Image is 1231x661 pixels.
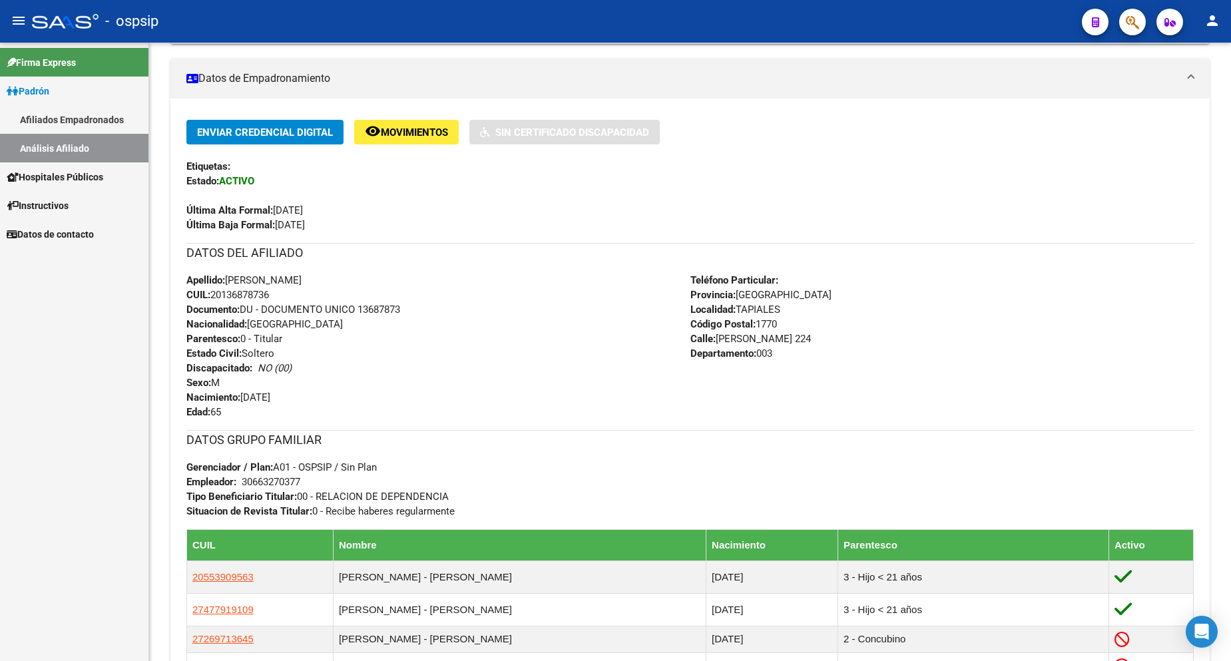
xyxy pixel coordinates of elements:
td: [PERSON_NAME] - [PERSON_NAME] [333,626,706,652]
strong: Estado: [186,175,219,187]
mat-panel-title: Datos de Empadronamiento [186,71,1178,86]
strong: Situacion de Revista Titular: [186,505,312,517]
span: 20136878736 [186,289,269,301]
strong: Parentesco: [186,333,240,345]
td: [DATE] [706,560,838,593]
strong: CUIL: [186,289,210,301]
th: Nacimiento [706,529,838,560]
span: 00 - RELACION DE DEPENDENCIA [186,491,449,503]
strong: ACTIVO [219,175,254,187]
strong: Última Alta Formal: [186,204,273,216]
strong: Calle: [690,333,716,345]
span: Enviar Credencial Digital [197,126,333,138]
span: Hospitales Públicos [7,170,103,184]
span: 0 - Titular [186,333,282,345]
mat-expansion-panel-header: Datos de Empadronamiento [170,59,1210,99]
span: Instructivos [7,198,69,213]
span: [DATE] [186,391,270,403]
strong: Etiquetas: [186,160,230,172]
div: Open Intercom Messenger [1186,616,1218,648]
td: [PERSON_NAME] - [PERSON_NAME] [333,593,706,626]
th: Activo [1108,529,1193,560]
button: Movimientos [354,120,459,144]
td: 3 - Hijo < 21 años [838,593,1108,626]
strong: Tipo Beneficiario Titular: [186,491,297,503]
span: 0 - Recibe haberes regularmente [186,505,455,517]
span: A01 - OSPSIP / Sin Plan [186,461,377,473]
span: DU - DOCUMENTO UNICO 13687873 [186,304,400,316]
span: Sin Certificado Discapacidad [495,126,649,138]
span: 1770 [690,318,777,330]
th: Nombre [333,529,706,560]
span: 65 [186,406,221,418]
strong: Empleador: [186,476,236,488]
strong: Estado Civil: [186,347,242,359]
h3: DATOS DEL AFILIADO [186,244,1194,262]
mat-icon: menu [11,13,27,29]
mat-icon: remove_red_eye [365,123,381,139]
strong: Gerenciador / Plan: [186,461,273,473]
td: [DATE] [706,626,838,652]
span: [DATE] [186,204,303,216]
span: TAPIALES [690,304,780,316]
span: - ospsip [105,7,158,36]
td: 2 - Concubino [838,626,1108,652]
span: [PERSON_NAME] 224 [690,333,811,345]
th: CUIL [187,529,334,560]
strong: Localidad: [690,304,736,316]
span: 27477919109 [192,604,254,615]
span: M [186,377,220,389]
span: Soltero [186,347,274,359]
strong: Apellido: [186,274,225,286]
strong: Teléfono Particular: [690,274,778,286]
button: Enviar Credencial Digital [186,120,344,144]
strong: Última Baja Formal: [186,219,275,231]
span: [DATE] [186,219,305,231]
button: Sin Certificado Discapacidad [469,120,660,144]
span: Firma Express [7,55,76,70]
strong: Sexo: [186,377,211,389]
span: 27269713645 [192,633,254,644]
strong: Discapacitado: [186,362,252,374]
td: [PERSON_NAME] - [PERSON_NAME] [333,560,706,593]
strong: Nacionalidad: [186,318,247,330]
span: 20553909563 [192,571,254,582]
h3: DATOS GRUPO FAMILIAR [186,431,1194,449]
span: [GEOGRAPHIC_DATA] [690,289,832,301]
strong: Código Postal: [690,318,756,330]
span: [GEOGRAPHIC_DATA] [186,318,343,330]
span: [PERSON_NAME] [186,274,302,286]
div: 30663270377 [242,475,300,489]
strong: Departamento: [690,347,756,359]
strong: Edad: [186,406,210,418]
strong: Provincia: [690,289,736,301]
td: 3 - Hijo < 21 años [838,560,1108,593]
span: 003 [690,347,772,359]
td: [DATE] [706,593,838,626]
span: Datos de contacto [7,227,94,242]
strong: Nacimiento: [186,391,240,403]
strong: Documento: [186,304,240,316]
th: Parentesco [838,529,1108,560]
span: Movimientos [381,126,448,138]
span: Padrón [7,84,49,99]
mat-icon: person [1204,13,1220,29]
i: NO (00) [258,362,292,374]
